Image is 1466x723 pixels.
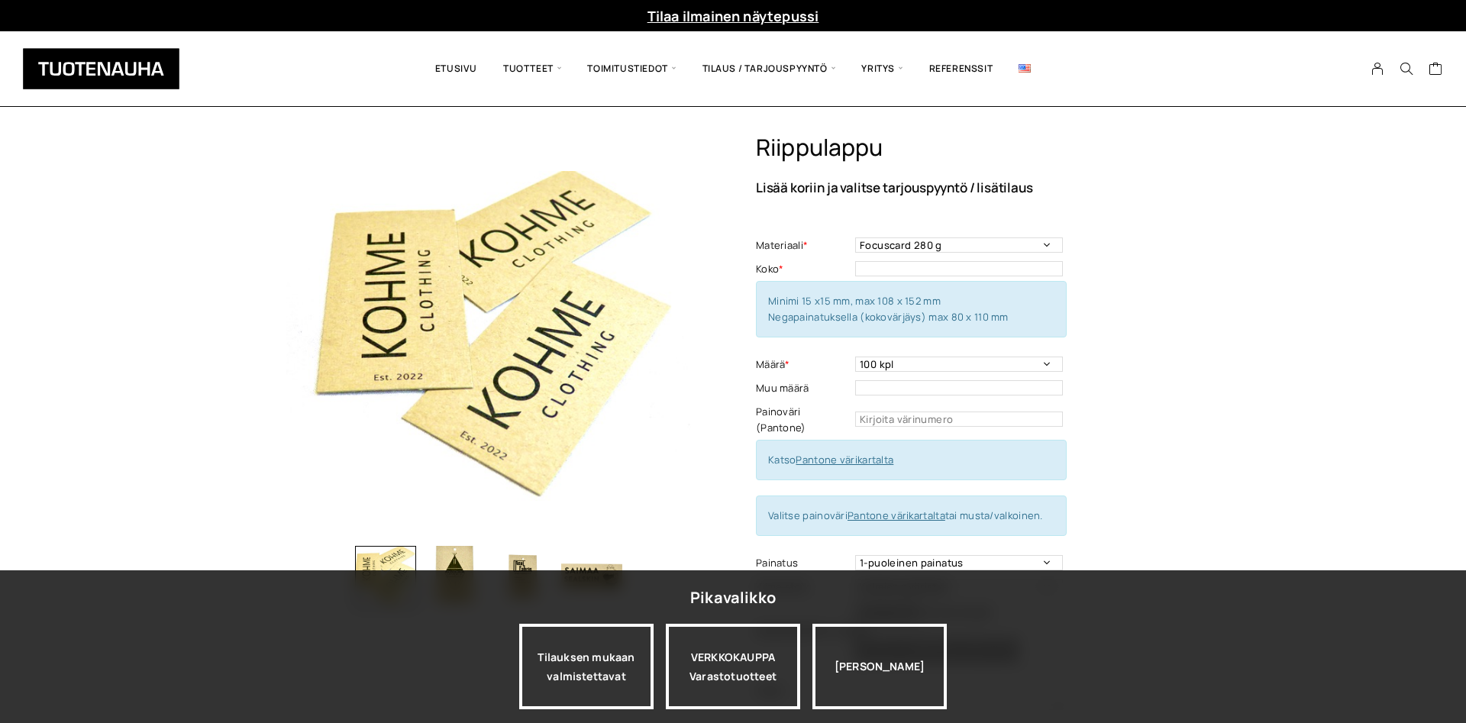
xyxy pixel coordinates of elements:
img: Riippulappu 4 [561,546,622,607]
div: VERKKOKAUPPA Varastotuotteet [666,624,800,709]
span: Tilaus / Tarjouspyyntö [689,43,849,95]
label: Määrä [756,357,851,373]
input: Kirjoita värinumero [855,412,1063,427]
span: Yritys [848,43,915,95]
a: Tilaa ilmainen näytepussi [647,7,819,25]
span: Valitse painoväri tai musta/valkoinen. [768,508,1043,522]
img: Riippulappu 2 [424,546,485,607]
span: Katso [768,453,893,466]
a: Etusivu [422,43,490,95]
label: Koko [756,261,851,277]
div: Pikavalikko [690,584,776,612]
a: Tilauksen mukaan valmistettavat [519,624,654,709]
a: VERKKOKAUPPAVarastotuotteet [666,624,800,709]
a: Cart [1429,61,1443,79]
img: Tuotenauha riippulappu [286,134,691,538]
div: [PERSON_NAME] [812,624,947,709]
span: Tuotteet [490,43,574,95]
h1: Riippulappu [756,134,1180,162]
button: Search [1392,62,1421,76]
p: Lisää koriin ja valitse tarjouspyyntö / lisätilaus [756,181,1180,194]
span: Minimi 15 x15 mm, max 108 x 152 mm Negapainatuksella (kokovärjäys) max 80 x 110 mm [768,294,1009,324]
img: Tuotenauha Oy [23,48,179,89]
span: Toimitustiedot [574,43,689,95]
label: Muu määrä [756,380,851,396]
a: Pantone värikartalta [796,453,893,466]
label: Materiaali [756,237,851,253]
img: Riippulappu 3 [492,546,554,607]
label: Painoväri (Pantone) [756,404,851,436]
label: Painatus [756,555,851,571]
a: My Account [1363,62,1393,76]
a: Referenssit [916,43,1006,95]
img: English [1019,64,1031,73]
a: Pantone värikartalta [848,508,945,522]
